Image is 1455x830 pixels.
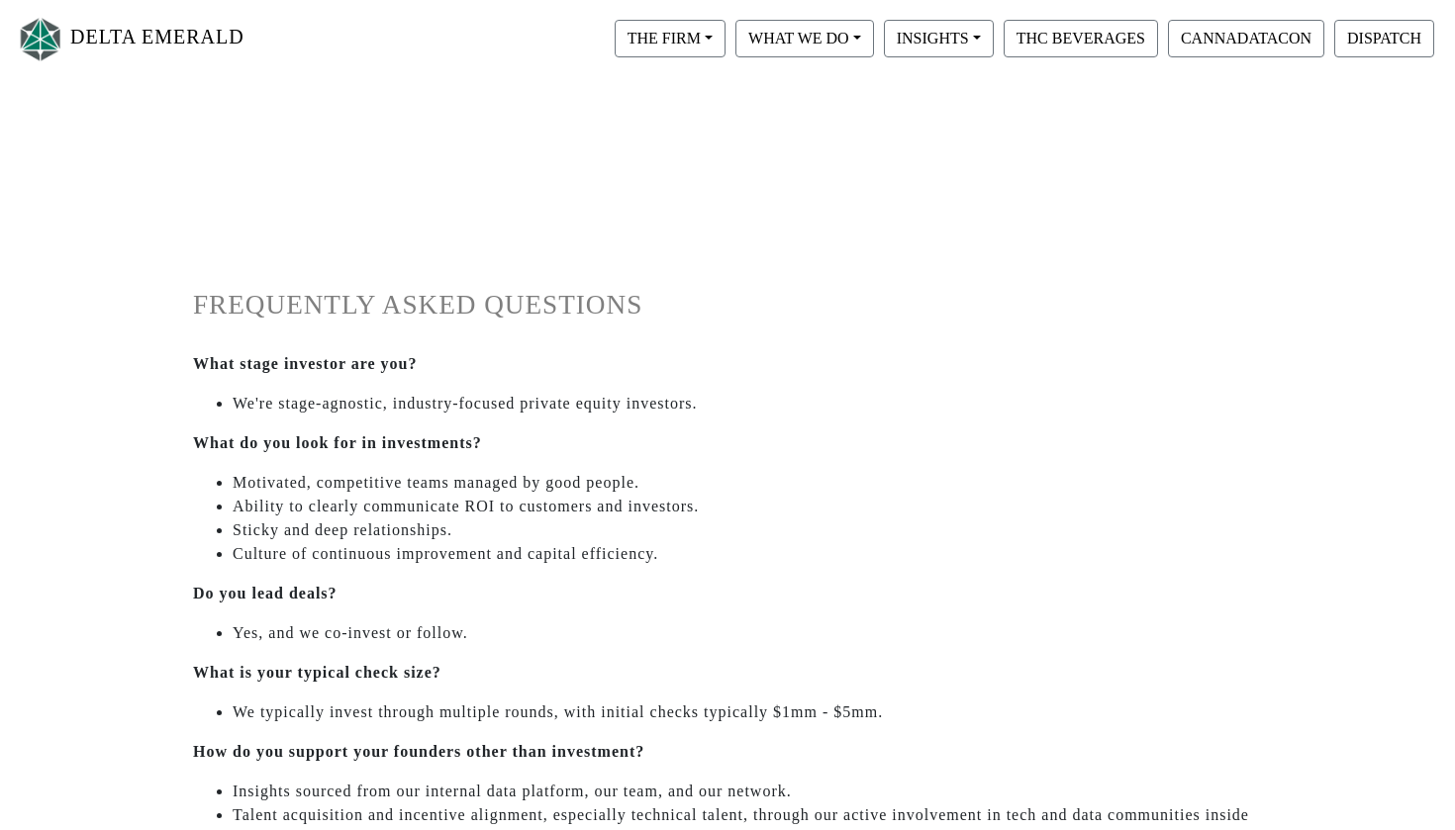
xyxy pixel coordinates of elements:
[615,20,726,57] button: THE FIRM
[1334,20,1434,57] button: DISPATCH
[233,518,1262,542] li: Sticky and deep relationships.
[735,20,874,57] button: WHAT WE DO
[233,700,1262,724] li: We typically invest through multiple rounds, with initial checks typically $1mm - $5mm.
[1329,29,1439,46] a: DISPATCH
[193,289,1262,322] h1: FREQUENTLY ASKED QUESTIONS
[1168,20,1324,57] button: CANNADATACON
[233,621,1262,645] li: Yes, and we co-invest or follow.
[193,434,482,451] strong: What do you look for in investments?
[1004,20,1158,57] button: THC BEVERAGES
[233,392,1262,415] li: We're stage-agnostic, industry-focused private equity investors.
[193,585,338,601] strong: Do you lead deals?
[16,13,65,65] img: Logo
[193,664,441,681] strong: What is your typical check size?
[193,355,418,372] strong: What stage investor are you?
[233,542,1262,566] li: Culture of continuous improvement and capital efficiency.
[999,29,1163,46] a: THC BEVERAGES
[1163,29,1329,46] a: CANNADATACON
[233,780,1262,803] li: Insights sourced from our internal data platform, our team, and our network.
[16,8,244,70] a: DELTA EMERALD
[884,20,994,57] button: INSIGHTS
[233,471,1262,495] li: Motivated, competitive teams managed by good people.
[233,495,1262,518] li: Ability to clearly communicate ROI to customers and investors.
[193,743,644,760] strong: How do you support your founders other than investment?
